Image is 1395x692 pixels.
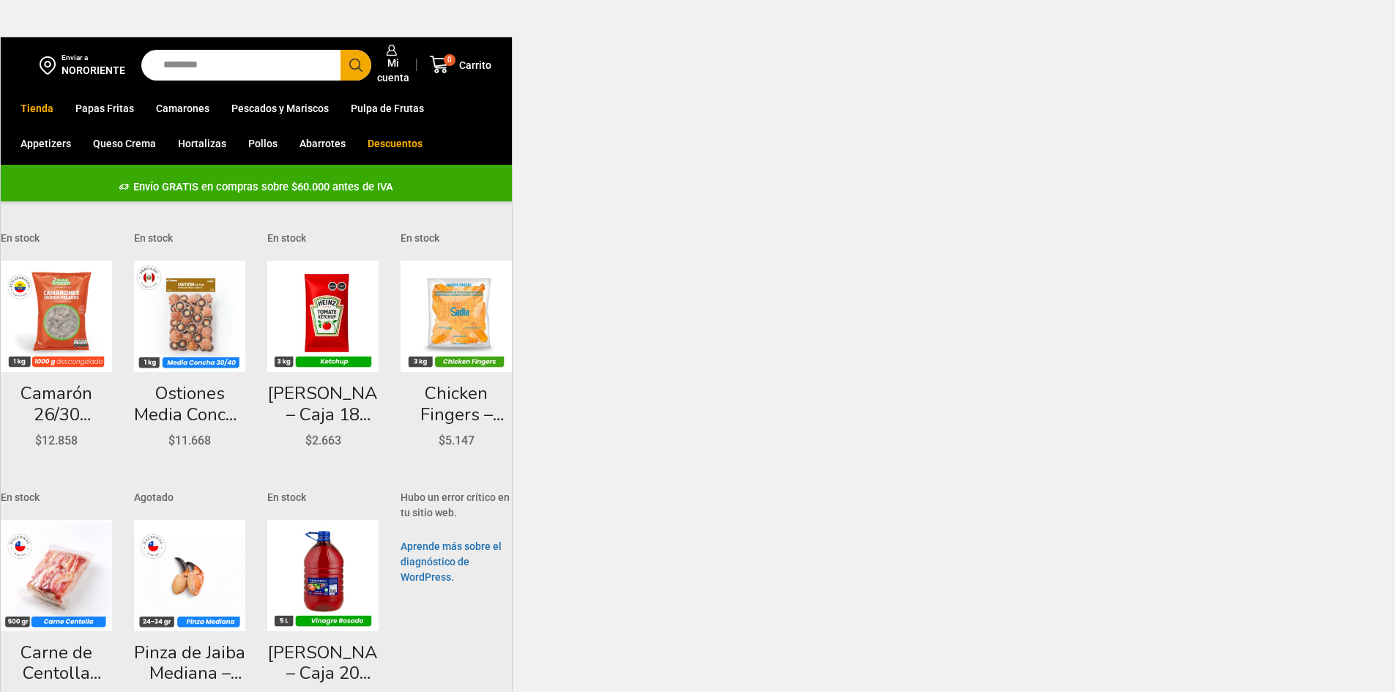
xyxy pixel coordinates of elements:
span: Carrito [455,58,491,72]
p: Agotado [134,490,245,505]
span: $ [439,434,445,447]
p: En stock [134,231,245,246]
span: $ [35,434,42,447]
a: Pescados y Mariscos [224,94,336,122]
bdi: 2.663 [305,434,341,447]
a: Ostiones Media Concha Peruano 30/40 – Caja 10 kg [134,383,245,425]
bdi: 12.858 [35,434,78,447]
p: En stock [401,231,512,246]
a: Carne de Centolla Cocida y Desmenuzada – Caja 5 kg [1,642,112,685]
a: [PERSON_NAME] – Caja 18 kilos [267,383,379,425]
a: Abarrotes [292,130,353,157]
a: Pinza de Jaiba Mediana – Caja 5 kg [134,642,245,685]
a: 0 Carrito [424,48,497,82]
p: Hubo un error crítico en tu sitio web. [401,490,512,521]
a: Pulpa de Frutas [343,94,431,122]
a: Camarones [149,94,217,122]
span: Mi cuenta [373,56,409,85]
a: Appetizers [13,130,78,157]
a: Camarón 26/30 [PERSON_NAME] sin Vena – Super Prime – Caja 10 kg [1,383,112,425]
div: Enviar a [62,53,125,63]
p: En stock [267,231,379,246]
a: Chicken Fingers – Caja 6 kg [401,383,512,425]
p: En stock [1,490,112,505]
div: NORORIENTE [62,63,125,78]
bdi: 11.668 [168,434,211,447]
span: $ [168,434,175,447]
a: Tienda [13,94,61,122]
a: Mi cuenta [370,37,409,92]
a: Papas Fritas [68,94,141,122]
a: Hortalizas [171,130,234,157]
a: Queso Crema [86,130,163,157]
a: Pollos [241,130,285,157]
button: Search button [341,50,371,81]
img: address-field-icon.svg [40,53,62,78]
p: En stock [1,231,112,246]
a: [PERSON_NAME] – Caja 20 litros [267,642,379,685]
bdi: 5.147 [439,434,475,447]
a: Descuentos [360,130,430,157]
a: Aprende más sobre el diagnóstico de WordPress. [401,540,502,583]
span: $ [305,434,312,447]
p: En stock [267,490,379,505]
span: 0 [444,54,455,66]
